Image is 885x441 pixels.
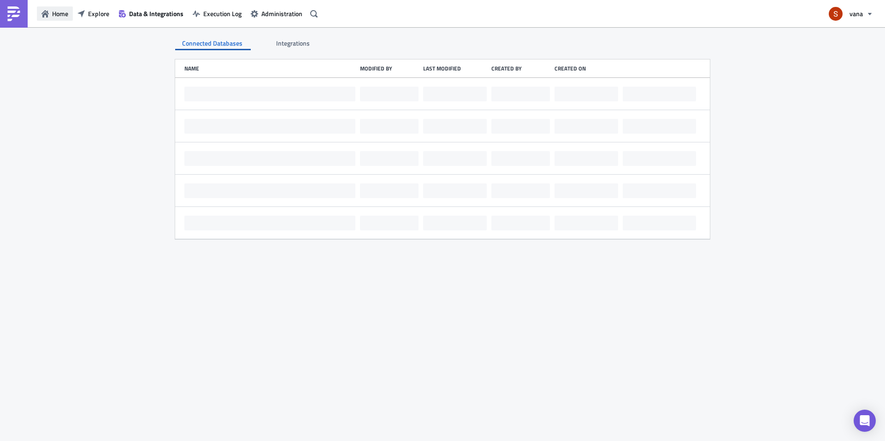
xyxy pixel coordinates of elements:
span: Data & Integrations [129,9,183,18]
div: Created by [491,65,550,72]
button: Administration [246,6,307,21]
span: Administration [261,9,302,18]
span: Integrations [276,38,311,48]
button: Execution Log [188,6,246,21]
img: PushMetrics [6,6,21,21]
img: Avatar [828,6,844,22]
span: Explore [88,9,109,18]
span: vana [850,9,863,18]
span: Home [52,9,68,18]
button: Explore [73,6,114,21]
span: Connected Databases [182,38,244,48]
div: Modified by [360,65,419,72]
button: Home [37,6,73,21]
div: Created on [555,65,618,72]
span: Execution Log [203,9,242,18]
button: Data & Integrations [114,6,188,21]
div: Last modified [423,65,487,72]
div: Open Intercom Messenger [854,410,876,432]
button: vana [823,4,878,24]
div: Name [184,65,355,72]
